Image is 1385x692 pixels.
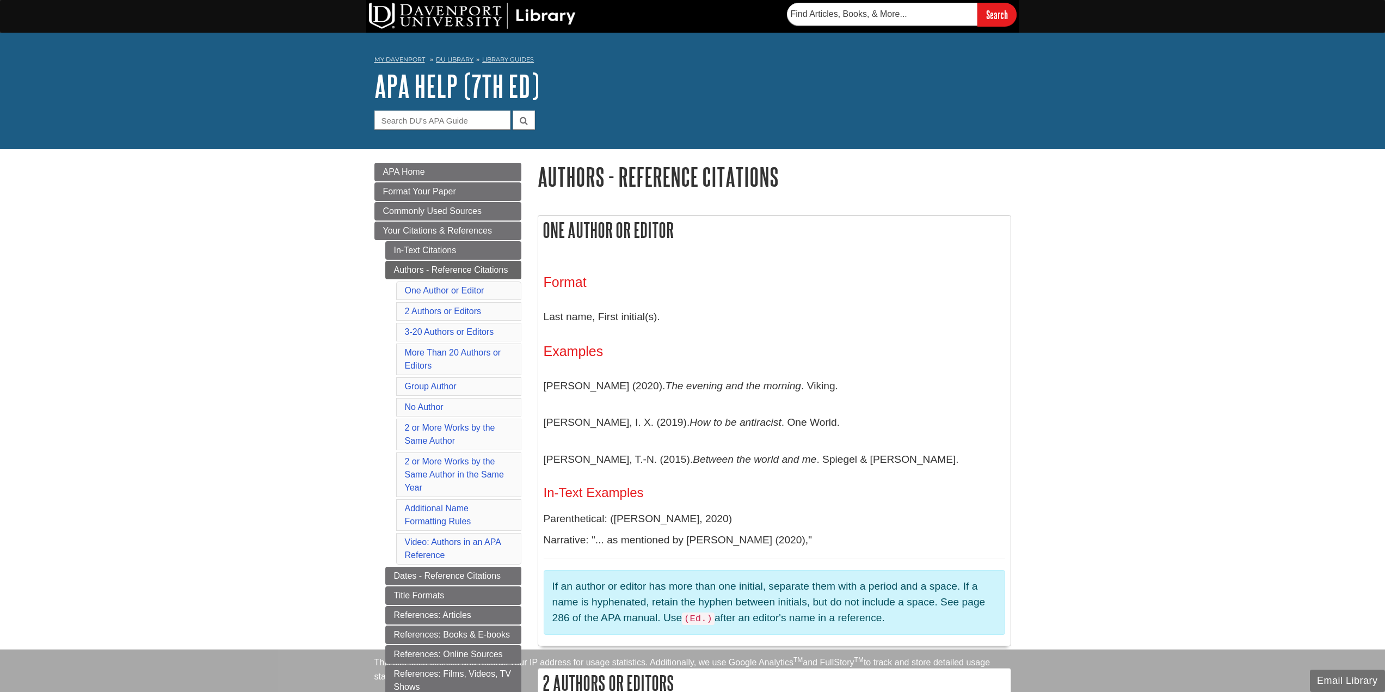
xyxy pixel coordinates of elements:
input: Find Articles, Books, & More... [787,3,977,26]
a: Library Guides [482,56,534,63]
span: Your Citations & References [383,226,492,235]
button: Email Library [1310,670,1385,692]
p: [PERSON_NAME], T.-N. (2015). . Spiegel & [PERSON_NAME]. [544,444,1005,475]
a: Group Author [405,382,457,391]
a: APA Home [374,163,521,181]
h1: Authors - Reference Citations [538,163,1011,191]
a: Video: Authors in an APA Reference [405,537,501,560]
p: Parenthetical: ([PERSON_NAME], 2020) [544,511,1005,527]
p: Last name, First initial(s). [544,301,1005,333]
h3: Format [544,274,1005,290]
h2: One Author or Editor [538,216,1011,244]
p: If an author or editor has more than one initial, separate them with a period and a space. If a n... [552,579,996,626]
span: Format Your Paper [383,187,456,196]
i: Between the world and me [693,454,816,465]
input: Search DU's APA Guide [374,111,510,130]
code: (Ed.) [682,613,715,625]
a: Your Citations & References [374,222,521,240]
h4: In-Text Examples [544,486,1005,500]
a: Format Your Paper [374,182,521,201]
p: Narrative: "... as mentioned by [PERSON_NAME] (2020)," [544,532,1005,548]
a: Dates - Reference Citations [385,567,521,585]
nav: breadcrumb [374,52,1011,70]
input: Search [977,3,1017,26]
a: Title Formats [385,586,521,605]
a: Commonly Used Sources [374,202,521,221]
a: References: Online Sources [385,645,521,664]
span: APA Home [383,167,425,176]
i: How to be antiracist [690,417,781,428]
a: No Author [405,402,444,412]
p: [PERSON_NAME], I. X. (2019). . One World. [544,407,1005,438]
a: 2 or More Works by the Same Author [405,423,495,445]
a: References: Books & E-books [385,626,521,644]
p: [PERSON_NAME] (2020). . Viking. [544,370,1005,402]
a: Additional Name Formatting Rules [405,504,471,526]
a: More Than 20 Authors or Editors [405,348,501,370]
span: Commonly Used Sources [383,206,482,216]
form: Searches DU Library's articles, books, and more [787,3,1017,26]
a: My Davenport [374,55,425,64]
a: 3-20 Authors or Editors [405,327,494,336]
a: In-Text Citations [385,241,521,260]
a: DU Library [436,56,473,63]
a: References: Articles [385,606,521,624]
img: DU Library [369,3,576,29]
a: 2 Authors or Editors [405,307,482,316]
h3: Examples [544,344,1005,359]
a: Authors - Reference Citations [385,261,521,279]
i: The evening and the morning [665,380,801,391]
a: One Author or Editor [405,286,484,295]
a: 2 or More Works by the Same Author in the Same Year [405,457,504,492]
a: APA Help (7th Ed) [374,69,539,103]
